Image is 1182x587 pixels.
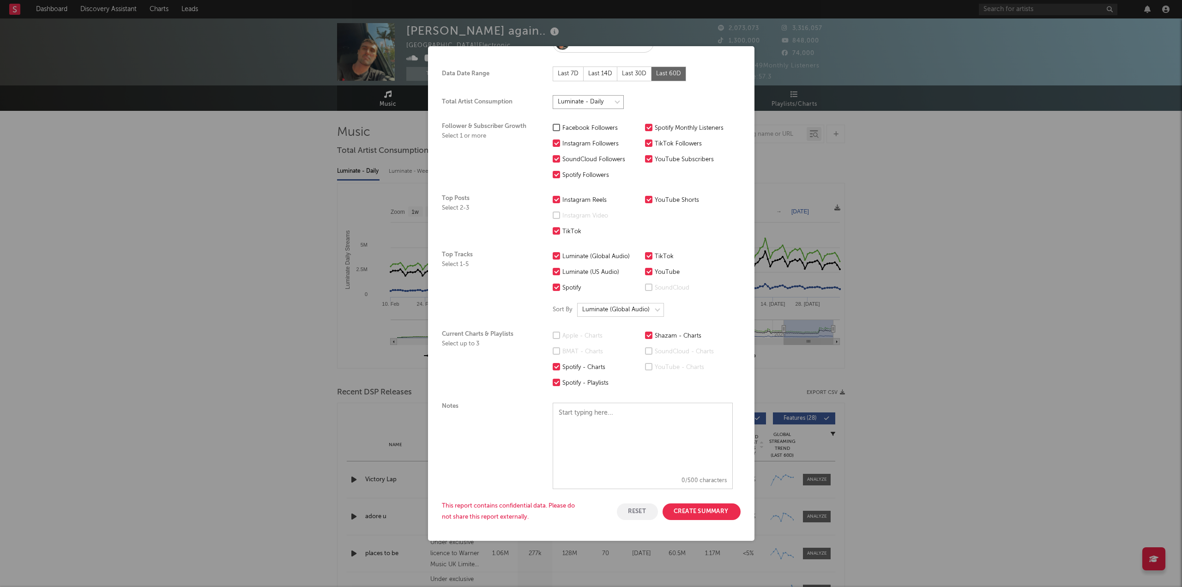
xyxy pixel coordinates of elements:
[651,67,686,81] div: Last 60D
[562,123,640,134] div: Facebook Followers
[562,362,640,373] div: Spotify - Charts
[562,154,640,165] div: SoundCloud Followers
[655,331,733,342] div: Shazam - Charts
[655,139,733,150] div: TikTok Followers
[562,211,640,222] div: Instagram Video
[553,304,573,315] label: Sort By
[584,67,617,81] div: Last 14D
[562,139,640,150] div: Instagram Followers
[655,195,733,206] div: YouTube Shorts
[655,154,733,165] div: YouTube Subscribers
[562,378,640,389] div: Spotify - Playlists
[442,501,580,523] div: This report contains confidential data. Please do not share this report externally.
[655,251,733,262] div: TikTok
[442,205,534,212] div: Select 2-3
[617,503,658,520] button: Reset
[442,261,534,268] div: Select 1-5
[663,503,741,520] button: Create Summary
[617,67,651,81] div: Last 30D
[442,403,534,489] div: Notes
[442,251,534,317] div: Top Tracks
[562,346,640,357] div: BMAT - Charts
[562,195,640,206] div: Instagram Reels
[562,226,640,237] div: TikTok
[562,170,640,181] div: Spotify Followers
[655,267,733,278] div: YouTube
[655,123,733,134] div: Spotify Monthly Listeners
[562,283,640,294] div: Spotify
[442,133,534,140] div: Select 1 or more
[442,340,534,348] div: Select up to 3
[442,70,534,78] div: Data Date Range
[442,195,534,237] div: Top Posts
[553,67,584,81] div: Last 7D
[655,362,733,373] div: YouTube - Charts
[655,283,733,294] div: SoundCloud
[442,98,534,106] div: Total Artist Consumption
[553,473,732,489] div: 0 /500 characters
[442,331,534,389] div: Current Charts & Playlists
[562,267,640,278] div: Luminate (US Audio)
[655,346,733,357] div: SoundCloud - Charts
[562,251,640,262] div: Luminate (Global Audio)
[562,331,640,342] div: Apple - Charts
[442,123,534,181] div: Follower & Subscriber Growth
